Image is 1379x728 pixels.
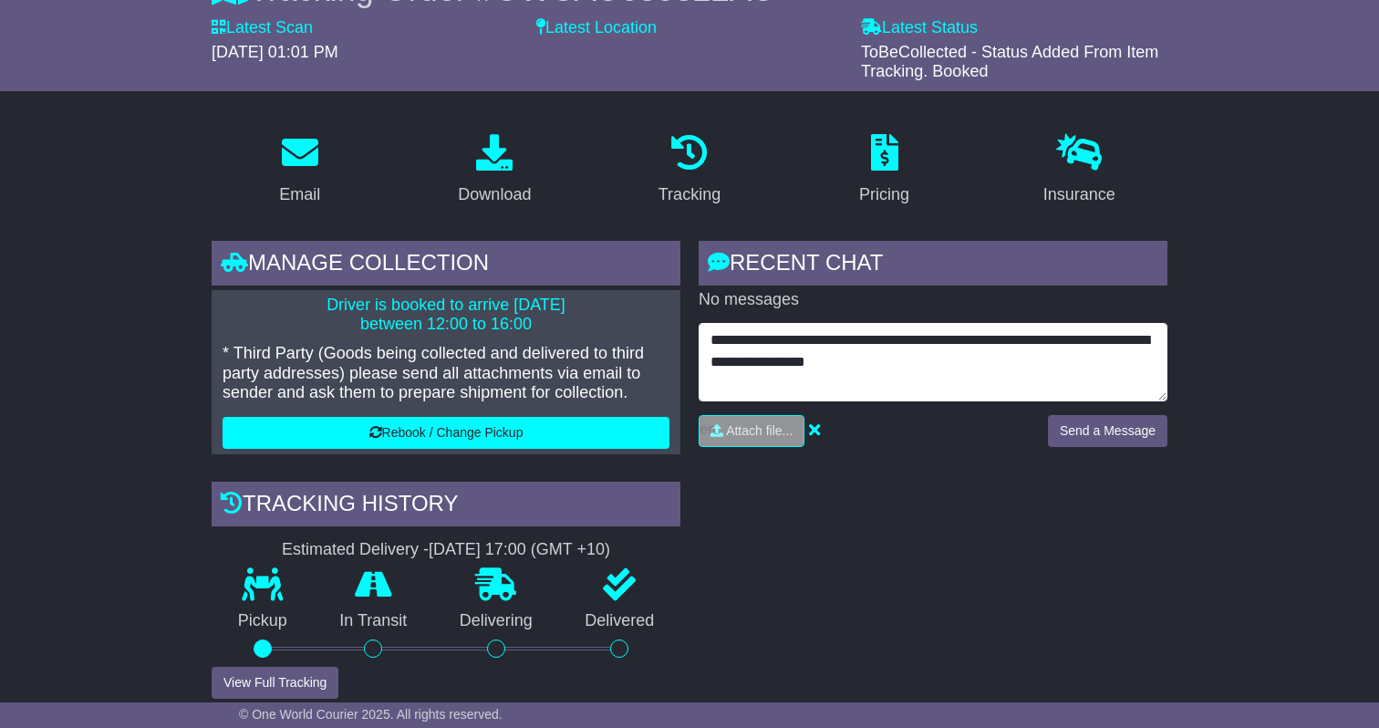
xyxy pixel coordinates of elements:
button: View Full Tracking [212,667,338,699]
span: [DATE] 01:01 PM [212,43,338,61]
p: Pickup [212,611,314,631]
label: Latest Status [861,18,978,38]
p: Driver is booked to arrive [DATE] between 12:00 to 16:00 [223,296,669,335]
div: Estimated Delivery - [212,540,680,560]
div: RECENT CHAT [699,241,1167,290]
p: * Third Party (Goods being collected and delivered to third party addresses) please send all atta... [223,344,669,403]
button: Send a Message [1048,415,1167,447]
div: Pricing [859,182,909,207]
div: Download [458,182,531,207]
div: Tracking [658,182,721,207]
span: © One World Courier 2025. All rights reserved. [239,707,503,722]
a: Email [267,128,332,213]
span: ToBeCollected - Status Added From Item Tracking. Booked [861,43,1158,81]
div: Insurance [1043,182,1115,207]
a: Pricing [847,128,921,213]
a: Insurance [1032,128,1127,213]
label: Latest Scan [212,18,313,38]
div: Manage collection [212,241,680,290]
a: Download [446,128,543,213]
a: Tracking [647,128,732,213]
div: [DATE] 17:00 (GMT +10) [429,540,610,560]
p: In Transit [314,611,434,631]
p: Delivering [433,611,559,631]
p: No messages [699,290,1167,310]
label: Latest Location [536,18,657,38]
div: Tracking history [212,482,680,531]
p: Delivered [559,611,681,631]
div: Email [279,182,320,207]
button: Rebook / Change Pickup [223,417,669,449]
